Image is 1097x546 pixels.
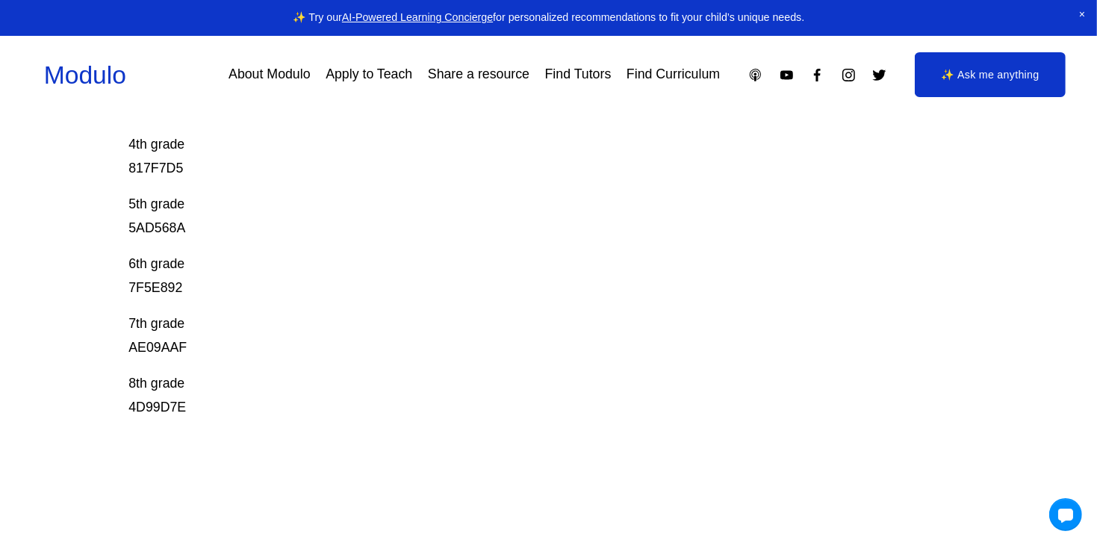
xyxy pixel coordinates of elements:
[545,61,612,88] a: Find Tutors
[841,67,857,83] a: Instagram
[871,67,887,83] a: Twitter
[44,61,126,89] a: Modulo
[809,67,825,83] a: Facebook
[128,372,883,420] p: 8th grade 4D99D7E
[229,61,311,88] a: About Modulo
[428,61,529,88] a: Share a resource
[748,67,763,83] a: Apple Podcasts
[915,52,1066,97] a: ✨ Ask me anything
[326,61,412,88] a: Apply to Teach
[779,67,795,83] a: YouTube
[627,61,720,88] a: Find Curriculum
[128,252,883,300] p: 6th grade 7F5E892
[128,133,883,181] p: 4th grade 817F7D5
[128,193,883,241] p: 5th grade 5AD568A
[128,312,883,360] p: 7th grade AE09AAF
[342,11,493,23] a: AI-Powered Learning Concierge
